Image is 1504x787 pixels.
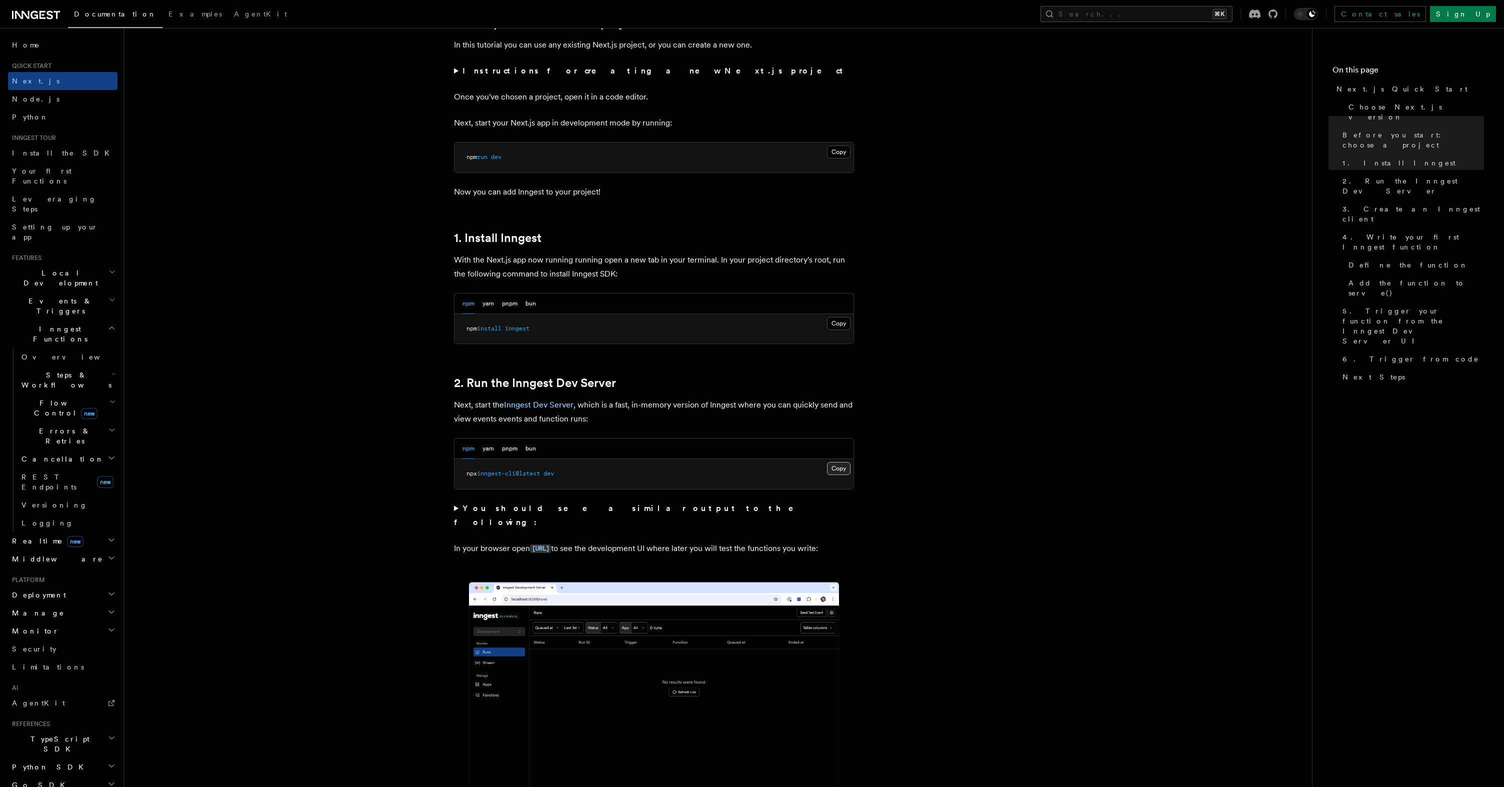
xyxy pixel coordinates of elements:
a: Define the function [1344,256,1484,274]
a: Before you start: choose a project [1338,126,1484,154]
span: Choose Next.js version [1348,102,1484,122]
span: Events & Triggers [8,296,109,316]
code: [URL] [530,544,551,553]
button: Deployment [8,586,117,604]
span: Install the SDK [12,149,115,157]
span: Middleware [8,554,103,564]
span: Next.js Quick Start [1336,84,1467,94]
button: Cancellation [17,450,117,468]
a: Node.js [8,90,117,108]
span: dev [491,153,501,160]
span: Quick start [8,62,51,70]
span: Cancellation [17,454,104,464]
button: pnpm [502,438,517,459]
a: 2. Run the Inngest Dev Server [1338,172,1484,200]
span: new [97,476,113,488]
button: Python SDK [8,758,117,776]
a: Examples [162,3,228,27]
a: 2. Run the Inngest Dev Server [454,376,616,390]
button: Events & Triggers [8,292,117,320]
span: Platform [8,576,45,584]
span: References [8,720,50,728]
span: 3. Create an Inngest client [1342,204,1484,224]
span: dev [543,470,554,477]
span: Setting up your app [12,223,98,241]
button: bun [525,438,536,459]
p: In this tutorial you can use any existing Next.js project, or you can create a new one. [454,38,854,52]
a: Next.js Quick Start [1332,80,1484,98]
a: REST Endpointsnew [17,468,117,496]
button: Inngest Functions [8,320,117,348]
span: Monitor [8,626,59,636]
a: Security [8,640,117,658]
a: Install the SDK [8,144,117,162]
span: Inngest tour [8,134,56,142]
span: new [67,536,83,547]
p: With the Next.js app now running running open a new tab in your terminal. In your project directo... [454,253,854,281]
button: Search...⌘K [1040,6,1232,22]
button: npm [462,293,474,314]
button: npm [462,438,474,459]
span: Manage [8,608,64,618]
span: Inngest Functions [8,324,108,344]
button: yarn [482,293,494,314]
span: Next Steps [1342,372,1405,382]
span: Versioning [21,501,87,509]
a: 4. Write your first Inngest function [1338,228,1484,256]
a: Versioning [17,496,117,514]
a: Next Steps [1338,368,1484,386]
button: Copy [827,145,850,158]
summary: You should see a similar output to the following: [454,501,854,529]
span: npm [466,153,477,160]
span: Limitations [12,663,84,671]
button: Realtimenew [8,532,117,550]
span: Deployment [8,590,66,600]
span: Define the function [1348,260,1468,270]
a: Home [8,36,117,54]
span: Next.js [12,77,59,85]
button: Copy [827,317,850,330]
button: Flow Controlnew [17,394,117,422]
span: TypeScript SDK [8,734,108,754]
button: Manage [8,604,117,622]
a: 5. Trigger your function from the Inngest Dev Server UI [1338,302,1484,350]
span: AgentKit [234,10,287,18]
span: new [81,408,97,419]
span: Python [12,113,48,121]
span: Local Development [8,268,109,288]
span: Documentation [74,10,156,18]
span: Steps & Workflows [17,370,111,390]
strong: Instructions for creating a new Next.js project [462,66,847,75]
span: Flow Control [17,398,110,418]
span: run [477,153,487,160]
a: Documentation [68,3,162,28]
summary: Instructions for creating a new Next.js project [454,64,854,78]
a: Add the function to serve() [1344,274,1484,302]
a: Next.js [8,72,117,90]
a: 1. Install Inngest [454,231,541,245]
a: 6. Trigger from code [1338,350,1484,368]
h4: On this page [1332,64,1484,80]
button: Copy [827,462,850,475]
a: Limitations [8,658,117,676]
span: REST Endpoints [21,473,76,491]
span: Python SDK [8,762,89,772]
strong: You should see a similar output to the following: [454,503,807,527]
p: Now you can add Inngest to your project! [454,185,854,199]
span: Examples [168,10,222,18]
div: Inngest Functions [8,348,117,532]
a: Setting up your app [8,218,117,246]
a: Contact sales [1334,6,1426,22]
kbd: ⌘K [1212,9,1226,19]
span: Logging [21,519,73,527]
span: Features [8,254,41,262]
button: Errors & Retries [17,422,117,450]
button: bun [525,293,536,314]
span: Realtime [8,536,83,546]
span: npm [466,325,477,332]
a: Leveraging Steps [8,190,117,218]
span: 1. Install Inngest [1342,158,1455,168]
a: Inngest Dev Server [504,400,573,409]
span: inngest-cli@latest [477,470,540,477]
span: inngest [505,325,529,332]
